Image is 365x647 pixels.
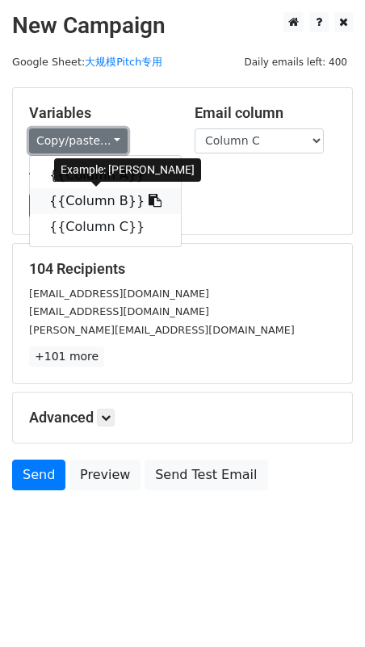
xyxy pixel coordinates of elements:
small: [PERSON_NAME][EMAIL_ADDRESS][DOMAIN_NAME] [29,324,295,336]
div: Example: [PERSON_NAME] [54,158,201,182]
a: {{Column C}} [30,214,181,240]
a: Copy/paste... [29,128,128,153]
h2: New Campaign [12,12,353,40]
a: Send [12,460,65,490]
div: 聊天小组件 [284,569,365,647]
small: [EMAIL_ADDRESS][DOMAIN_NAME] [29,288,209,300]
a: Daily emails left: 400 [238,56,353,68]
h5: Variables [29,104,170,122]
a: +101 more [29,347,104,367]
h5: 104 Recipients [29,260,336,278]
a: Send Test Email [145,460,267,490]
a: 大规模Pitch专用 [85,56,162,68]
a: {{Column B}} [30,188,181,214]
span: Daily emails left: 400 [238,53,353,71]
iframe: Chat Widget [284,569,365,647]
a: {{Column A}} [30,162,181,188]
small: Google Sheet: [12,56,162,68]
h5: Email column [195,104,336,122]
h5: Advanced [29,409,336,426]
a: Preview [69,460,141,490]
small: [EMAIL_ADDRESS][DOMAIN_NAME] [29,305,209,317]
